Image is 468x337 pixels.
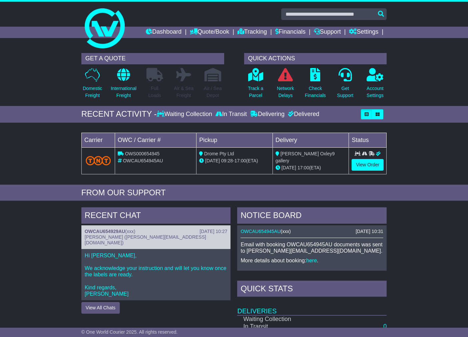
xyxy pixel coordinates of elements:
[123,158,163,163] span: OWCAU654945AU
[241,257,383,264] p: More details about booking: .
[81,53,224,64] div: GET A QUOTE
[383,323,387,330] a: 0
[235,158,246,163] span: 17:00
[273,133,349,147] td: Delivery
[305,85,326,99] p: Check Financials
[314,27,341,38] a: Support
[221,158,233,163] span: 09:28
[81,133,115,147] td: Carrier
[85,234,206,245] span: [PERSON_NAME] ([PERSON_NAME][EMAIL_ADDRESS][DOMAIN_NAME])
[81,207,231,225] div: RECENT CHAT
[337,85,353,99] p: Get Support
[81,329,178,335] span: © One World Courier 2025. All rights reserved.
[146,85,163,99] p: Full Loads
[190,27,229,38] a: Quote/Book
[337,68,354,103] a: GetSupport
[286,111,319,118] div: Delivered
[349,27,378,38] a: Settings
[157,111,214,118] div: Waiting Collection
[174,85,193,99] p: Air & Sea Freight
[115,133,196,147] td: OWC / Carrier #
[81,188,387,198] div: FROM OUR SUPPORT
[305,68,326,103] a: CheckFinancials
[125,151,160,156] span: OWS000654945
[85,229,227,234] div: ( )
[282,165,296,170] span: [DATE]
[356,229,383,234] div: [DATE] 10:31
[111,85,136,99] p: International Freight
[196,133,273,147] td: Pickup
[199,157,270,164] div: - (ETA)
[277,68,294,103] a: NetworkDelays
[275,27,306,38] a: Financials
[237,315,346,323] td: Waiting Collection
[352,159,384,171] a: View Order
[127,229,134,234] span: xxx
[244,53,387,64] div: QUICK ACTIONS
[249,111,286,118] div: Delivering
[248,85,263,99] p: Track a Parcel
[241,241,383,254] p: Email with booking OWCAU654945AU documents was sent to [PERSON_NAME][EMAIL_ADDRESS][DOMAIN_NAME].
[349,133,387,147] td: Status
[146,27,181,38] a: Dashboard
[241,229,383,234] div: ( )
[110,68,137,103] a: InternationalFreight
[282,229,289,234] span: xxx
[248,68,264,103] a: Track aParcel
[204,151,234,156] span: Drome Pty Ltd
[81,109,157,119] div: RECENT ACTIVITY -
[306,258,317,263] a: here
[298,165,309,170] span: 17:00
[237,298,387,315] td: Deliveries
[366,68,384,103] a: AccountSettings
[204,85,222,99] p: Air / Sea Depot
[214,111,249,118] div: In Transit
[81,302,120,314] button: View All Chats
[276,164,346,171] div: (ETA)
[199,229,227,234] div: [DATE] 10:27
[86,156,111,165] img: TNT_Domestic.png
[237,281,387,299] div: Quick Stats
[237,323,346,330] td: In Transit
[277,85,294,99] p: Network Delays
[241,229,281,234] a: OWCAU654945AU
[82,68,102,103] a: DomesticFreight
[85,252,227,297] p: Hi [PERSON_NAME], We acknowledge your instruction and will let you know once the labels are ready...
[238,27,267,38] a: Tracking
[205,158,220,163] span: [DATE]
[83,85,102,99] p: Domestic Freight
[237,207,387,225] div: NOTICE BOARD
[276,151,335,163] span: [PERSON_NAME] Oxley9 gallery
[85,229,125,234] a: OWCAU654929AU
[367,85,384,99] p: Account Settings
